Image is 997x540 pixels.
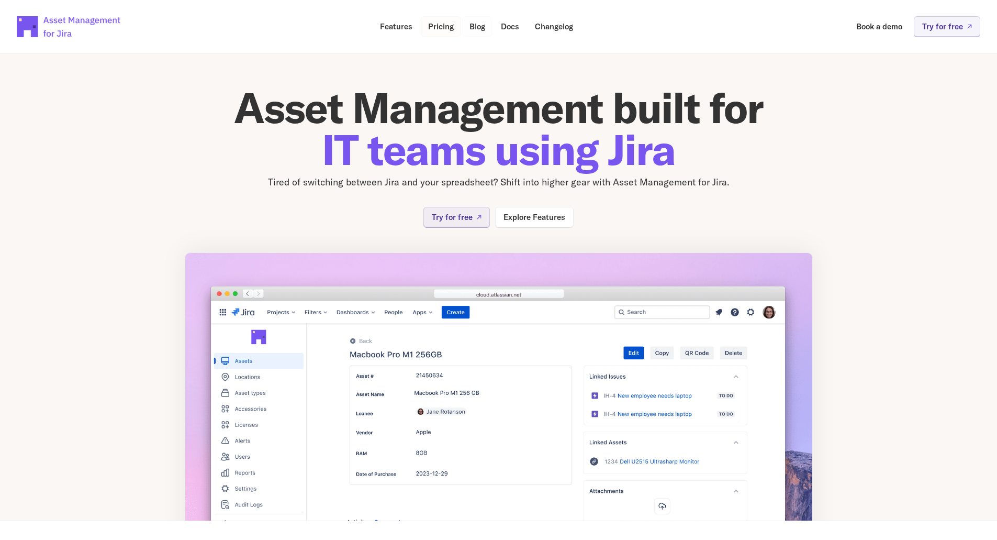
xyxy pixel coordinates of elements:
a: Try for free [914,16,980,37]
a: Features [373,16,420,37]
p: Explore Features [503,213,565,221]
p: Try for free [922,23,963,30]
span: IT teams using Jira [322,123,675,176]
h1: Asset Management built for [185,87,813,171]
a: Docs [494,16,526,37]
a: Pricing [421,16,461,37]
p: Book a demo [856,23,902,30]
a: Changelog [528,16,580,37]
p: Blog [469,23,485,30]
p: Changelog [535,23,573,30]
p: Features [380,23,412,30]
p: Docs [501,23,519,30]
a: Explore Features [495,207,574,227]
p: Tired of switching between Jira and your spreadsheet? Shift into higher gear with Asset Managemen... [185,175,813,190]
p: Try for free [432,213,473,221]
a: Blog [462,16,492,37]
a: Book a demo [849,16,910,37]
p: Pricing [428,23,454,30]
a: Try for free [423,207,490,227]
